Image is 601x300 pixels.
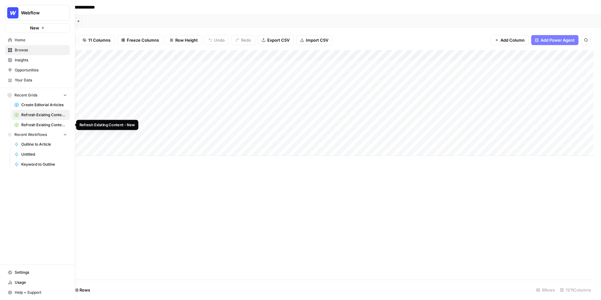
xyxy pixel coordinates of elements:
span: Undo [214,37,225,43]
div: 8 Rows [534,285,557,295]
a: Opportunities [5,65,70,75]
a: Home [5,35,70,45]
button: Redo [231,35,255,45]
img: Webflow Logo [7,7,18,18]
a: Insights [5,55,70,65]
span: Row Height [175,37,198,43]
div: Refresh Existing Content - New [80,122,135,128]
a: Browse [5,45,70,55]
span: Recent Workflows [14,132,47,137]
span: Opportunities [15,67,67,73]
span: Redo [241,37,251,43]
span: Usage [15,280,67,285]
button: Help + Support [5,287,70,297]
button: Export CSV [258,35,294,45]
a: Outline to Article [12,139,70,149]
button: Freeze Columns [117,35,163,45]
span: Add 10 Rows [65,287,90,293]
a: Create Editorial Articles [12,100,70,110]
span: Webflow [21,10,59,16]
a: Settings [5,267,70,277]
span: Freeze Columns [127,37,159,43]
button: Recent Workflows [5,130,70,139]
span: Export CSV [267,37,290,43]
button: Recent Grids [5,91,70,100]
span: Refresh Existing Content - New [21,122,67,128]
span: Keyword to Outline [21,162,67,167]
span: Refresh Existing Content (11) [21,112,67,118]
span: Insights [15,57,67,63]
span: Create Editorial Articles [21,102,67,108]
button: Add Column [491,35,529,45]
div: 11/11 Columns [557,285,593,295]
a: Refresh Existing Content (11) [12,110,70,120]
span: Add Power Agent [541,37,575,43]
a: Untitled [12,149,70,159]
span: New [30,25,39,31]
a: Your Data [5,75,70,85]
span: Help + Support [15,290,67,295]
span: Settings [15,270,67,275]
a: Keyword to Outline [12,159,70,169]
span: Your Data [15,77,67,83]
a: Refresh Existing Content - New [12,120,70,130]
button: Workspace: Webflow [5,5,70,21]
span: Outline to Article [21,142,67,147]
span: Add Column [501,37,525,43]
span: Untitled [21,152,67,157]
span: Recent Grids [14,92,37,98]
button: New [5,23,70,33]
button: 11 Columns [79,35,115,45]
button: Import CSV [296,35,332,45]
span: Browse [15,47,67,53]
button: Add Power Agent [531,35,578,45]
span: 11 Columns [88,37,110,43]
span: Home [15,37,67,43]
span: Import CSV [306,37,328,43]
button: Undo [204,35,229,45]
a: Usage [5,277,70,287]
button: Row Height [166,35,202,45]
